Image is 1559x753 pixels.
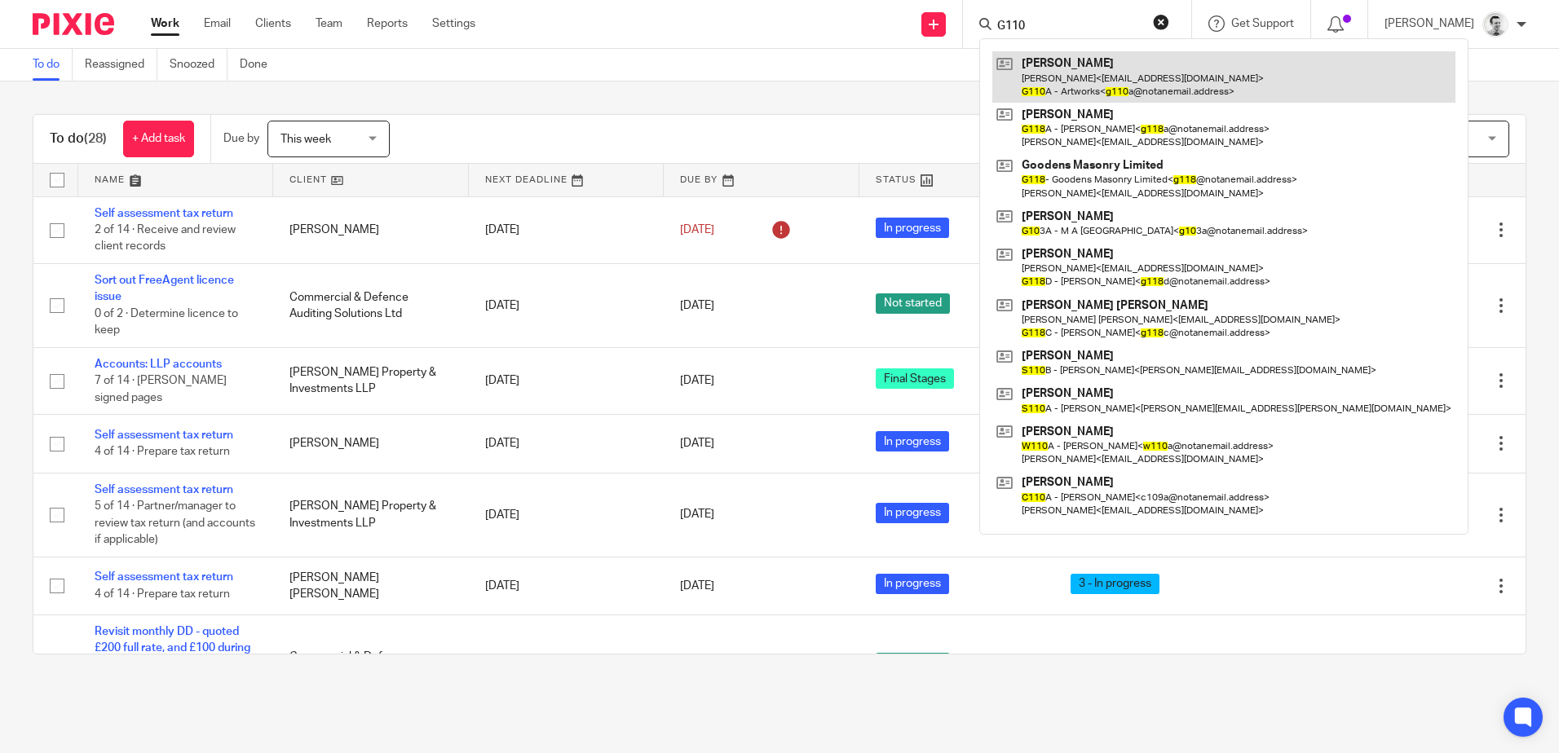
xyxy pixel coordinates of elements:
[95,571,233,583] a: Self assessment tax return
[95,308,238,337] span: 0 of 2 · Determine licence to keep
[95,626,250,703] a: Revisit monthly DD - quoted £200 full rate, and £100 during this low activity period but to be bi...
[876,503,949,523] span: In progress
[367,15,408,32] a: Reports
[84,132,107,145] span: (28)
[1482,11,1508,37] img: Andy_2025.jpg
[95,484,233,495] a: Self assessment tax return
[469,473,664,557] td: [DATE]
[33,13,114,35] img: Pixie
[469,347,664,414] td: [DATE]
[123,121,194,157] a: + Add task
[273,473,468,557] td: [PERSON_NAME] Property & Investments LLP
[876,653,950,673] span: Not started
[33,49,73,81] a: To do
[280,134,331,145] span: This week
[876,574,949,594] span: In progress
[996,20,1142,34] input: Search
[95,500,255,545] span: 5 of 14 · Partner/manager to review tax return (and accounts if applicable)
[255,15,291,32] a: Clients
[85,49,157,81] a: Reassigned
[95,429,233,441] a: Self assessment tax return
[151,15,179,32] a: Work
[273,615,468,716] td: Commercial & Defence Auditing Solutions Ltd
[876,368,954,389] span: Final Stages
[876,218,949,238] span: In progress
[680,438,714,449] span: [DATE]
[432,15,475,32] a: Settings
[1385,15,1474,32] p: [PERSON_NAME]
[204,15,231,32] a: Email
[876,293,950,314] span: Not started
[469,557,664,614] td: [DATE]
[95,359,222,370] a: Accounts: LLP accounts
[170,49,227,81] a: Snoozed
[50,130,107,148] h1: To do
[95,224,236,253] span: 2 of 14 · Receive and review client records
[316,15,342,32] a: Team
[95,375,227,403] span: 7 of 14 · [PERSON_NAME] signed pages
[469,196,664,263] td: [DATE]
[273,347,468,414] td: [PERSON_NAME] Property & Investments LLP
[240,49,280,81] a: Done
[1071,574,1159,594] span: 3 - In progress
[95,447,230,458] span: 4 of 14 · Prepare tax return
[273,196,468,263] td: [PERSON_NAME]
[469,615,664,716] td: [DATE]
[680,509,714,521] span: [DATE]
[469,263,664,347] td: [DATE]
[95,588,230,600] span: 4 of 14 · Prepare tax return
[95,275,234,302] a: Sort out FreeAgent licence issue
[95,208,233,219] a: Self assessment tax return
[273,415,468,473] td: [PERSON_NAME]
[680,375,714,386] span: [DATE]
[680,580,714,592] span: [DATE]
[680,300,714,311] span: [DATE]
[1231,18,1294,29] span: Get Support
[680,224,714,236] span: [DATE]
[273,263,468,347] td: Commercial & Defence Auditing Solutions Ltd
[1153,14,1169,30] button: Clear
[876,431,949,451] span: In progress
[223,130,259,147] p: Due by
[469,415,664,473] td: [DATE]
[273,557,468,614] td: [PERSON_NAME] [PERSON_NAME]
